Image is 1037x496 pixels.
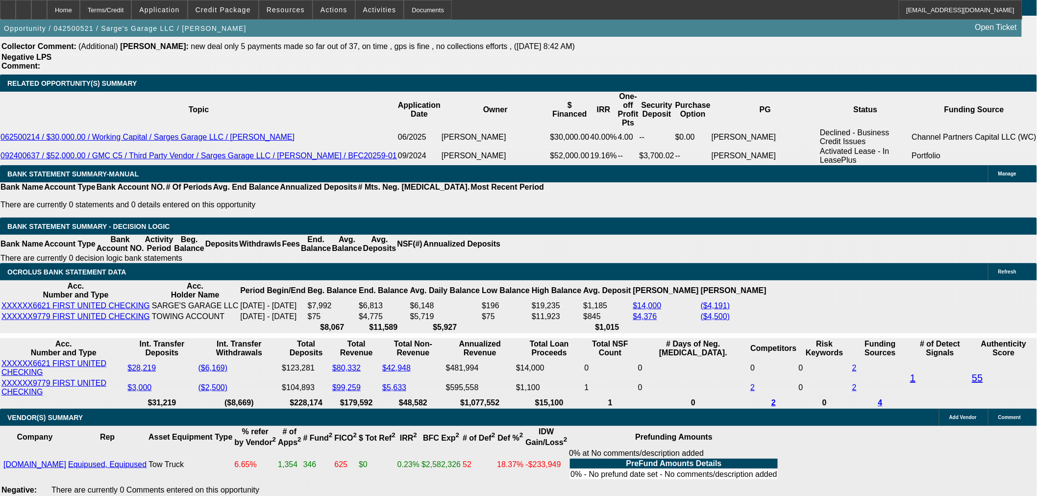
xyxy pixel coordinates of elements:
[639,147,675,165] td: $3,700.02
[148,448,233,481] td: Tow Truck
[151,301,239,311] td: SARGE'S GARAGE LLC
[356,0,404,19] button: Activities
[750,339,797,358] th: Competitors
[584,359,637,377] td: 0
[771,398,776,407] a: 2
[127,364,156,372] a: $28,219
[414,432,417,439] sup: 2
[303,434,333,442] b: # Fund
[0,133,295,141] a: 062500214 / $30,000.00 / Working Capital / Sarges Garage LLC / [PERSON_NAME]
[173,235,204,253] th: Beg. Balance
[462,448,495,481] td: 52
[278,427,301,446] b: # of Apps
[570,470,778,479] td: 0% - No prefund date set - No comments/description added
[191,42,575,50] span: new deal only 5 payments made so far out of 37, on time , gps is fine , no collections efforts , ...
[303,448,333,481] td: 346
[410,301,481,311] td: $6,148
[550,92,590,128] th: $ Financed
[798,378,851,397] td: 0
[638,339,749,358] th: # Days of Neg. [MEDICAL_DATA].
[910,339,970,358] th: # of Detect Signals
[297,436,301,444] sup: 2
[700,281,767,300] th: [PERSON_NAME]
[639,128,675,147] td: --
[1,42,76,50] b: Collector Comment:
[516,398,583,408] th: $15,100
[281,339,331,358] th: Total Deposits
[912,128,1037,147] td: Channel Partners Capital LLC (WC)
[68,460,147,469] a: Equipused, Equipused
[382,383,406,392] a: $5,633
[441,128,549,147] td: [PERSON_NAME]
[359,434,395,442] b: $ Tot Ref
[626,459,722,468] b: PreFund Amounts Details
[496,448,524,481] td: 18.37%
[750,383,755,392] a: 2
[531,312,582,322] td: $11,923
[711,147,819,165] td: [PERSON_NAME]
[819,147,911,165] td: Activated Lease - In LeasePlus
[590,147,617,165] td: 19.16%
[1,486,37,494] b: Negative:
[445,398,515,408] th: $1,077,552
[400,434,417,442] b: IRR
[321,6,347,14] span: Actions
[96,182,166,192] th: Bank Account NO.
[492,432,495,439] sup: 2
[550,128,590,147] td: $30,000.00
[120,42,189,50] b: [PERSON_NAME]:
[397,92,441,128] th: Application Date
[279,182,357,192] th: Annualized Deposits
[127,398,197,408] th: $31,219
[583,322,631,332] th: $1,015
[307,301,357,311] td: $7,992
[127,383,151,392] a: $3,000
[617,147,639,165] td: --
[569,449,779,480] div: 0% at No comments/description added
[633,281,699,300] th: [PERSON_NAME]
[7,223,170,230] span: Bank Statement Summary - Decision Logic
[633,301,662,310] a: $14,000
[583,301,631,311] td: $1,185
[332,383,361,392] a: $99,259
[481,301,530,311] td: $196
[1,281,150,300] th: Acc. Number and Type
[1,339,126,358] th: Acc. Number and Type
[358,322,408,332] th: $11,589
[701,312,730,321] a: ($4,500)
[148,433,232,441] b: Asset Equipment Type
[196,6,251,14] span: Credit Package
[410,322,481,332] th: $5,927
[711,128,819,147] td: [PERSON_NAME]
[358,312,408,322] td: $4,775
[240,312,306,322] td: [DATE] - [DATE]
[353,432,357,439] sup: 2
[307,281,357,300] th: Beg. Balance
[332,364,361,372] a: $80,332
[971,19,1021,36] a: Open Ticket
[272,436,276,444] sup: 2
[239,235,281,253] th: Withdrawls
[139,6,179,14] span: Application
[198,364,228,372] a: ($6,169)
[819,128,911,147] td: Declined - Business Credit Issues
[639,92,675,128] th: Security Deposit
[358,281,408,300] th: End. Balance
[638,359,749,377] td: 0
[166,182,213,192] th: # Of Periods
[7,268,126,276] span: OCROLUS BANK STATEMENT DATA
[525,448,568,481] td: -$233,949
[363,6,396,14] span: Activities
[7,79,137,87] span: RELATED OPPORTUNITY(S) SUMMARY
[363,235,397,253] th: Avg. Deposits
[307,322,357,332] th: $8,067
[332,398,381,408] th: $179,592
[396,235,423,253] th: NSF(#)
[358,448,396,481] td: $0
[1,359,106,376] a: XXXXXX6621 FIRST UNITED CHECKING
[516,378,583,397] td: $1,100
[382,398,444,408] th: $48,582
[852,339,909,358] th: Funding Sources
[852,364,857,372] a: 2
[481,312,530,322] td: $75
